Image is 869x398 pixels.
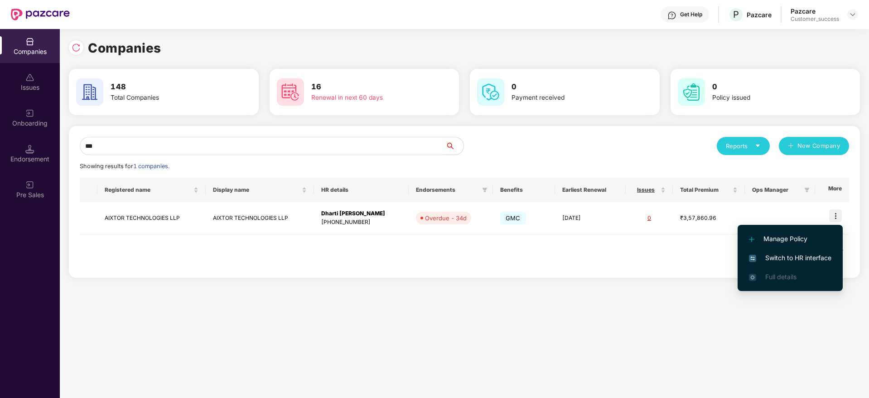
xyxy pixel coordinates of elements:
div: Customer_success [791,15,839,23]
img: svg+xml;base64,PHN2ZyB3aWR0aD0iMTQuNSIgaGVpZ2h0PSIxNC41IiB2aWV3Qm94PSIwIDAgMTYgMTYiIGZpbGw9Im5vbm... [25,145,34,154]
img: svg+xml;base64,PHN2ZyB4bWxucz0iaHR0cDovL3d3dy53My5vcmcvMjAwMC9zdmciIHdpZHRoPSI2MCIgaGVpZ2h0PSI2MC... [477,78,504,106]
span: caret-down [755,143,761,149]
span: GMC [500,212,526,224]
span: filter [804,187,810,193]
div: Total Companies [111,93,225,103]
span: Switch to HR interface [749,253,831,263]
div: ₹3,57,860.96 [680,214,738,223]
span: filter [482,187,488,193]
th: Earliest Renewal [555,178,626,202]
img: svg+xml;base64,PHN2ZyBpZD0iRHJvcGRvd24tMzJ4MzIiIHhtbG5zPSJodHRwOi8vd3d3LnczLm9yZy8yMDAwL3N2ZyIgd2... [849,11,856,18]
div: Dharti [PERSON_NAME] [321,209,401,218]
div: Overdue - 34d [425,214,467,223]
div: Renewal in next 60 days [311,93,425,103]
img: svg+xml;base64,PHN2ZyB4bWxucz0iaHR0cDovL3d3dy53My5vcmcvMjAwMC9zdmciIHdpZHRoPSI2MCIgaGVpZ2h0PSI2MC... [277,78,304,106]
th: HR details [314,178,409,202]
span: Display name [213,186,300,194]
h3: 0 [712,81,826,93]
h3: 148 [111,81,225,93]
img: icon [829,209,842,222]
span: Full details [765,273,797,281]
span: Ops Manager [752,186,801,194]
div: Get Help [680,11,702,18]
div: 0 [633,214,666,223]
img: svg+xml;base64,PHN2ZyBpZD0iSXNzdWVzX2Rpc2FibGVkIiB4bWxucz0iaHR0cDovL3d3dy53My5vcmcvMjAwMC9zdmciIH... [25,73,34,82]
img: svg+xml;base64,PHN2ZyB3aWR0aD0iMjAiIGhlaWdodD0iMjAiIHZpZXdCb3g9IjAgMCAyMCAyMCIgZmlsbD0ibm9uZSIgeG... [25,180,34,189]
span: Manage Policy [749,234,831,244]
div: [PHONE_NUMBER] [321,218,401,227]
div: Reports [726,141,761,150]
div: Policy issued [712,93,826,103]
h3: 16 [311,81,425,93]
span: New Company [797,141,840,150]
img: svg+xml;base64,PHN2ZyB4bWxucz0iaHR0cDovL3d3dy53My5vcmcvMjAwMC9zdmciIHdpZHRoPSIxNi4zNjMiIGhlaWdodD... [749,274,756,281]
div: Payment received [512,93,626,103]
th: Benefits [493,178,555,202]
td: [DATE] [555,202,626,234]
span: 1 companies. [133,163,169,170]
img: svg+xml;base64,PHN2ZyBpZD0iUmVsb2FkLTMyeDMyIiB4bWxucz0iaHR0cDovL3d3dy53My5vcmcvMjAwMC9zdmciIHdpZH... [72,43,81,52]
span: Registered name [105,186,192,194]
span: filter [802,184,811,195]
img: New Pazcare Logo [11,9,70,20]
span: Endorsements [416,186,478,194]
span: search [445,142,463,150]
span: P [733,9,739,20]
span: filter [480,184,489,195]
img: svg+xml;base64,PHN2ZyB4bWxucz0iaHR0cDovL3d3dy53My5vcmcvMjAwMC9zdmciIHdpZHRoPSI2MCIgaGVpZ2h0PSI2MC... [76,78,103,106]
h1: Companies [88,38,161,58]
th: Total Premium [673,178,745,202]
h3: 0 [512,81,626,93]
th: More [815,178,849,202]
div: Pazcare [747,10,772,19]
th: Registered name [97,178,206,202]
th: Issues [626,178,673,202]
button: search [445,137,464,155]
span: Total Premium [680,186,731,194]
img: svg+xml;base64,PHN2ZyB4bWxucz0iaHR0cDovL3d3dy53My5vcmcvMjAwMC9zdmciIHdpZHRoPSIxNiIgaGVpZ2h0PSIxNi... [749,255,756,262]
img: svg+xml;base64,PHN2ZyB4bWxucz0iaHR0cDovL3d3dy53My5vcmcvMjAwMC9zdmciIHdpZHRoPSIxMi4yMDEiIGhlaWdodD... [749,237,754,242]
td: AIXTOR TECHNOLOGIES LLP [97,202,206,234]
th: Display name [206,178,314,202]
span: plus [788,143,794,150]
div: Pazcare [791,7,839,15]
img: svg+xml;base64,PHN2ZyB3aWR0aD0iMjAiIGhlaWdodD0iMjAiIHZpZXdCb3g9IjAgMCAyMCAyMCIgZmlsbD0ibm9uZSIgeG... [25,109,34,118]
img: svg+xml;base64,PHN2ZyB4bWxucz0iaHR0cDovL3d3dy53My5vcmcvMjAwMC9zdmciIHdpZHRoPSI2MCIgaGVpZ2h0PSI2MC... [678,78,705,106]
img: svg+xml;base64,PHN2ZyBpZD0iQ29tcGFuaWVzIiB4bWxucz0iaHR0cDovL3d3dy53My5vcmcvMjAwMC9zdmciIHdpZHRoPS... [25,37,34,46]
button: plusNew Company [779,137,849,155]
span: Issues [633,186,659,194]
img: svg+xml;base64,PHN2ZyBpZD0iSGVscC0zMngzMiIgeG1sbnM9Imh0dHA6Ly93d3cudzMub3JnLzIwMDAvc3ZnIiB3aWR0aD... [667,11,676,20]
td: AIXTOR TECHNOLOGIES LLP [206,202,314,234]
span: Showing results for [80,163,169,170]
